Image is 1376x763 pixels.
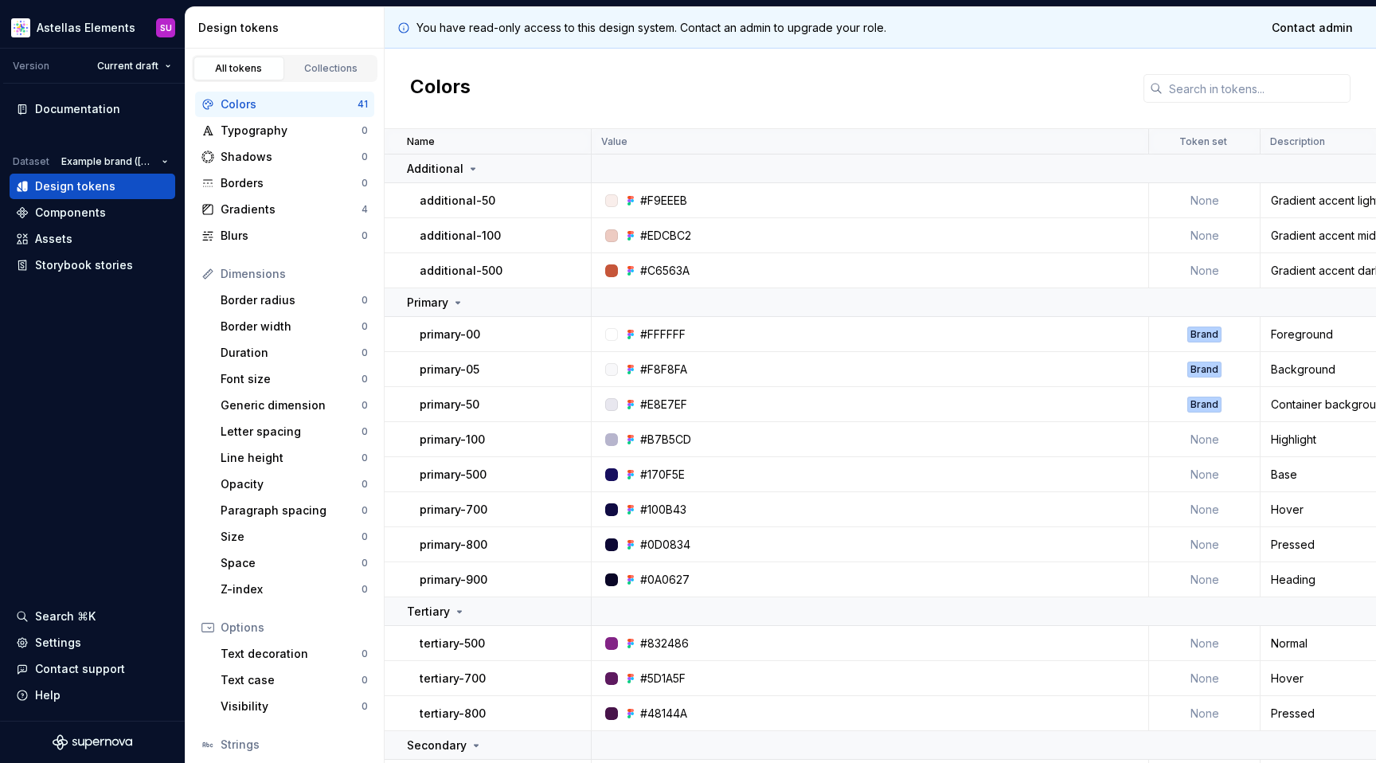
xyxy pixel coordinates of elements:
[214,419,374,444] a: Letter spacing0
[221,555,362,571] div: Space
[35,231,72,247] div: Assets
[1149,562,1261,597] td: None
[214,667,374,693] a: Text case0
[362,530,368,543] div: 0
[640,362,687,378] div: #F8F8FA
[1272,20,1353,36] span: Contact admin
[640,537,690,553] div: #0D0834
[420,502,487,518] p: primary-700
[420,263,502,279] p: additional-500
[362,700,368,713] div: 0
[362,203,368,216] div: 4
[362,504,368,517] div: 0
[221,202,362,217] div: Gradients
[10,226,175,252] a: Assets
[10,656,175,682] button: Contact support
[362,346,368,359] div: 0
[221,397,362,413] div: Generic dimension
[221,175,362,191] div: Borders
[1149,661,1261,696] td: None
[1261,14,1363,42] a: Contact admin
[640,263,690,279] div: #C6563A
[221,266,368,282] div: Dimensions
[420,327,480,342] p: primary-00
[416,20,886,36] p: You have read-only access to this design system. Contact an admin to upgrade your role.
[291,62,371,75] div: Collections
[640,228,691,244] div: #EDCBC2
[35,687,61,703] div: Help
[410,74,471,103] h2: Colors
[362,583,368,596] div: 0
[362,294,368,307] div: 0
[35,635,81,651] div: Settings
[214,393,374,418] a: Generic dimension0
[160,22,172,34] div: SU
[13,60,49,72] div: Version
[1187,397,1222,413] div: Brand
[420,193,495,209] p: additional-50
[10,604,175,629] button: Search ⌘K
[10,200,175,225] a: Components
[1149,218,1261,253] td: None
[221,345,362,361] div: Duration
[362,648,368,660] div: 0
[640,572,690,588] div: #0A0627
[407,295,448,311] p: Primary
[11,18,30,37] img: b2369ad3-f38c-46c1-b2a2-f2452fdbdcd2.png
[195,118,374,143] a: Typography0
[640,502,686,518] div: #100B43
[1149,527,1261,562] td: None
[362,373,368,385] div: 0
[10,252,175,278] a: Storybook stories
[362,124,368,137] div: 0
[640,193,687,209] div: #F9EEEB
[13,155,49,168] div: Dataset
[420,572,487,588] p: primary-900
[195,144,374,170] a: Shadows0
[420,467,487,483] p: primary-500
[1149,696,1261,731] td: None
[362,478,368,491] div: 0
[221,450,362,466] div: Line height
[3,10,182,45] button: Astellas ElementsSU
[214,694,374,719] a: Visibility0
[53,734,132,750] svg: Supernova Logo
[221,698,362,714] div: Visibility
[362,399,368,412] div: 0
[221,149,362,165] div: Shadows
[362,452,368,464] div: 0
[407,738,467,753] p: Secondary
[358,98,368,111] div: 41
[601,135,627,148] p: Value
[214,498,374,523] a: Paragraph spacing0
[1179,135,1227,148] p: Token set
[90,55,178,77] button: Current draft
[10,96,175,122] a: Documentation
[214,577,374,602] a: Z-index0
[420,228,501,244] p: additional-100
[1187,362,1222,378] div: Brand
[362,229,368,242] div: 0
[221,228,362,244] div: Blurs
[1149,183,1261,218] td: None
[214,641,374,667] a: Text decoration0
[640,706,687,722] div: #48144A
[362,320,368,333] div: 0
[35,101,120,117] div: Documentation
[640,671,686,687] div: #5D1A5F
[195,170,374,196] a: Borders0
[362,177,368,190] div: 0
[640,432,691,448] div: #B7B5CD
[10,630,175,655] a: Settings
[35,661,125,677] div: Contact support
[420,636,485,651] p: tertiary-500
[214,445,374,471] a: Line height0
[640,397,687,413] div: #E8E7EF
[195,92,374,117] a: Colors41
[221,620,368,636] div: Options
[214,314,374,339] a: Border width0
[97,60,158,72] span: Current draft
[1149,626,1261,661] td: None
[10,683,175,708] button: Help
